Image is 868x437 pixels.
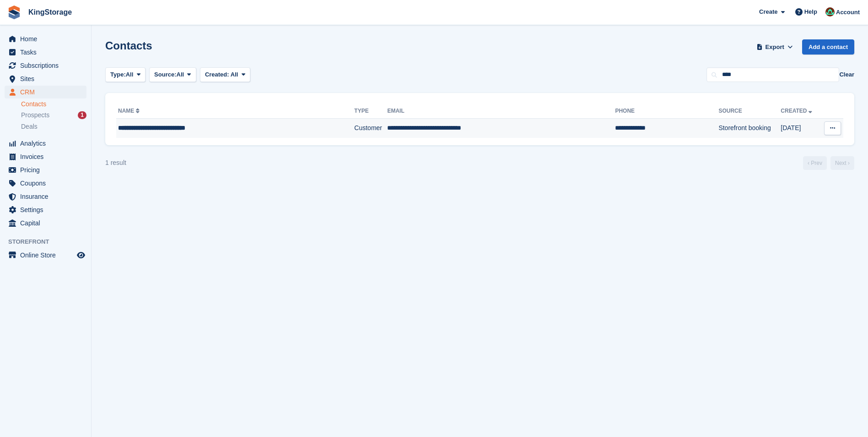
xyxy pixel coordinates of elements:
span: Settings [20,203,75,216]
span: Account [836,8,860,17]
span: Deals [21,122,38,131]
span: Home [20,33,75,45]
a: menu [5,203,86,216]
a: Add a contact [802,39,854,55]
button: Export [755,39,795,55]
div: 1 result [105,158,126,168]
span: Insurance [20,190,75,203]
th: Type [354,104,387,119]
button: Clear [839,70,854,79]
a: menu [5,217,86,229]
span: Source: [154,70,176,79]
span: Help [804,7,817,16]
span: Subscriptions [20,59,75,72]
span: Analytics [20,137,75,150]
a: Deals [21,122,86,131]
a: Preview store [75,250,86,261]
a: menu [5,164,86,176]
a: menu [5,46,86,59]
span: Pricing [20,164,75,176]
span: Coupons [20,177,75,190]
span: Invoices [20,150,75,163]
a: menu [5,137,86,150]
a: Name [118,108,141,114]
td: Storefront booking [718,119,781,138]
span: Export [766,43,784,52]
span: Type: [110,70,126,79]
span: All [126,70,134,79]
a: Prospects 1 [21,110,86,120]
th: Email [387,104,615,119]
a: menu [5,190,86,203]
span: Created: [205,71,229,78]
span: Online Store [20,249,75,262]
a: Previous [803,156,827,170]
a: menu [5,59,86,72]
th: Phone [615,104,718,119]
span: All [177,70,184,79]
a: menu [5,249,86,262]
nav: Page [801,156,856,170]
a: Contacts [21,100,86,109]
span: Tasks [20,46,75,59]
a: menu [5,150,86,163]
a: Created [781,108,814,114]
a: menu [5,33,86,45]
a: menu [5,86,86,98]
button: Created: All [200,67,250,82]
span: CRM [20,86,75,98]
div: 1 [78,111,86,119]
h1: Contacts [105,39,152,52]
span: Capital [20,217,75,229]
button: Source: All [149,67,196,82]
span: Storefront [8,237,91,246]
span: Sites [20,72,75,85]
a: KingStorage [25,5,75,20]
img: stora-icon-8386f47178a22dfd0bd8f6a31ec36ba5ce8667c1dd55bd0f319d3a0aa187defe.svg [7,5,21,19]
img: John King [825,7,835,16]
td: Customer [354,119,387,138]
a: Next [830,156,854,170]
a: menu [5,177,86,190]
button: Type: All [105,67,146,82]
span: All [231,71,238,78]
td: [DATE] [781,119,820,138]
span: Prospects [21,111,49,120]
th: Source [718,104,781,119]
span: Create [759,7,777,16]
a: menu [5,72,86,85]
